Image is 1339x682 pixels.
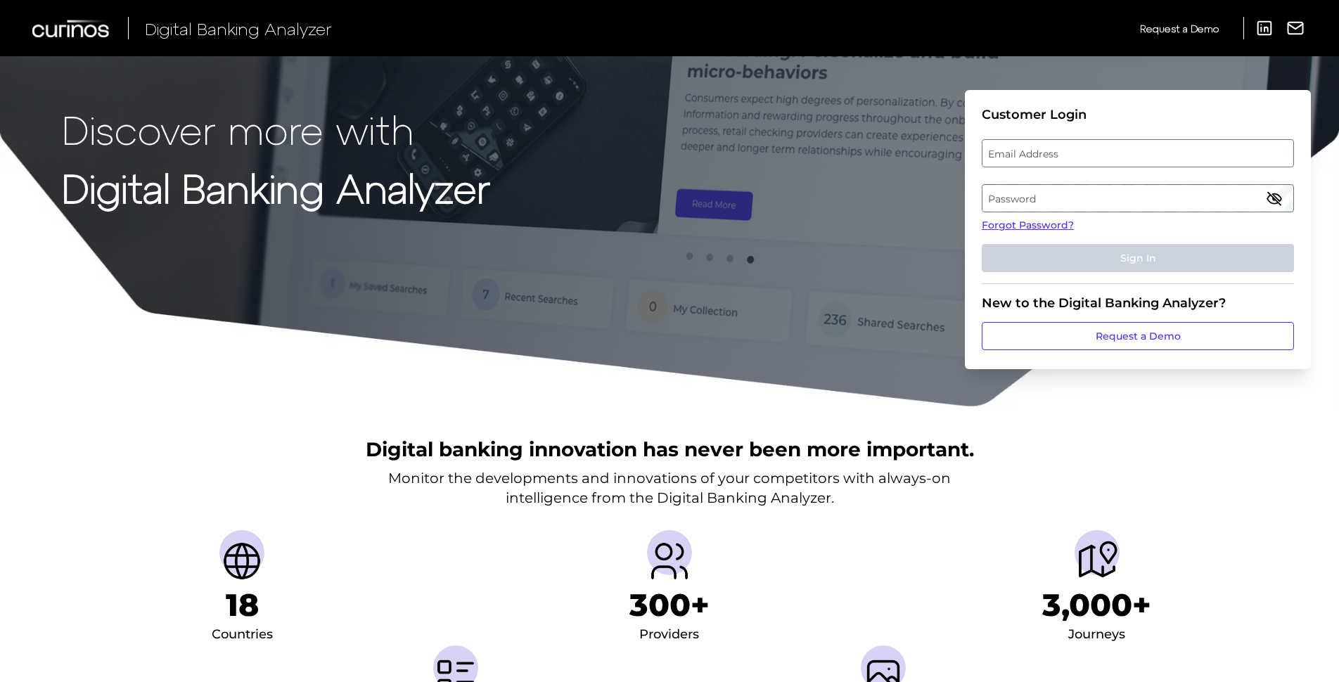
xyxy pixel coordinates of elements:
[647,539,692,584] img: Providers
[145,18,332,39] span: Digital Banking Analyzer
[32,20,111,37] img: Curinos
[629,586,710,624] h1: 300+
[982,141,1293,166] label: Email Address
[388,468,951,508] p: Monitor the developments and innovations of your competitors with always-on intelligence from the...
[982,295,1294,311] div: New to the Digital Banking Analyzer?
[982,218,1294,233] a: Forgot Password?
[639,624,699,646] div: Providers
[982,322,1294,350] a: Request a Demo
[212,624,273,646] div: Countries
[1075,539,1120,584] img: Journeys
[1140,17,1219,40] a: Request a Demo
[226,586,259,624] h1: 18
[62,107,490,151] p: Discover more with
[1042,586,1151,624] h1: 3,000+
[219,539,264,584] img: Countries
[1140,22,1219,34] span: Request a Demo
[982,244,1294,272] button: Sign In
[982,186,1293,211] label: Password
[62,164,490,211] strong: Digital Banking Analyzer
[1068,624,1125,646] div: Journeys
[366,436,974,463] h2: Digital banking innovation has never been more important.
[982,107,1294,122] div: Customer Login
